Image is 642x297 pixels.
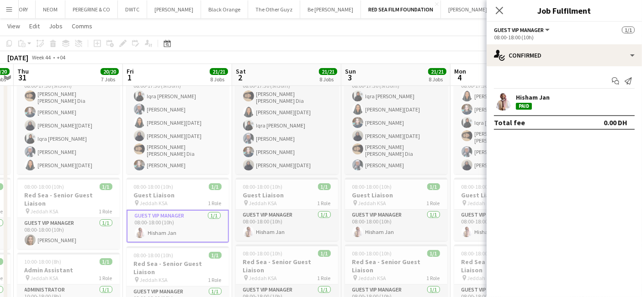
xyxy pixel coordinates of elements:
span: 1/1 [622,27,635,33]
app-job-card: 08:00-18:00 (10h)1/1Red Sea - Senior Guest Liaison Jeddah KSA1 RoleGuest VIP Manager1/108:00-18:0... [17,178,120,249]
div: +04 [57,54,65,61]
app-job-card: 08:00-17:30 (9h30m)6/6Guest Liaison - Junior Jeddah KSA1 RoleGuest VIP Manager6/608:00-17:30 (9h3... [454,42,557,174]
span: 20/20 [101,68,119,75]
span: 1/1 [209,183,222,190]
div: Hisham Jan [516,93,550,101]
span: 1/1 [100,183,112,190]
span: Jeddah KSA [467,275,496,281]
app-card-role: Guest VIP Manager1/108:00-18:00 (10h)Hisham Jan [454,210,557,241]
h3: Red Sea - Senior Guest Liaison [236,258,338,274]
button: Black Orange [201,0,248,18]
span: Jobs [49,22,63,30]
span: 1 Role [99,208,112,215]
button: The Other Guyz [248,0,300,18]
div: 08:00-17:30 (9h30m)6/6Guest Liaison - Junior Jeddah KSA1 RoleGuest VIP Manager6/608:00-17:30 (9h3... [236,42,338,174]
button: [PERSON_NAME] / BE EXPERIENTIAL [441,0,537,18]
span: 1 Role [208,200,222,207]
span: Fri [127,67,134,75]
span: 1 [125,72,134,83]
span: 08:00-18:00 (10h) [462,183,501,190]
span: 08:00-18:00 (10h) [25,183,64,190]
h3: Red Sea - Senior Guest Liaison [345,258,447,274]
span: Edit [29,22,40,30]
div: Total fee [494,118,525,127]
h3: Red Sea - Senior Guest Liaison [127,260,229,276]
div: [DATE] [7,53,28,62]
app-card-role: Guest VIP Manager6/608:00-17:30 (9h30m)[PERSON_NAME] [PERSON_NAME] Dia[PERSON_NAME][PERSON_NAME][... [17,74,120,174]
span: 10:00-18:00 (8h) [25,258,62,265]
a: Edit [26,20,43,32]
button: PEREGRINE & CO [65,0,118,18]
app-job-card: 08:00-17:30 (9h30m)6/6Guest Liaison - Junior Jeddah KSA1 RoleGuest VIP Manager6/608:00-17:30 (9h3... [345,42,447,174]
span: Jeddah KSA [140,200,168,207]
app-job-card: 08:00-18:00 (10h)1/1Guest Liaison Jeddah KSA1 RoleGuest VIP Manager1/108:00-18:00 (10h)Hisham Jan [127,178,229,243]
a: Jobs [45,20,66,32]
span: Jeddah KSA [249,200,277,207]
span: Mon [454,67,466,75]
span: Comms [72,22,92,30]
div: 08:00-18:00 (10h) [494,34,635,41]
span: Jeddah KSA [358,200,387,207]
h3: Guest Liaison [127,191,229,199]
div: Paid [516,103,532,110]
span: View [7,22,20,30]
span: 3 [344,72,356,83]
app-card-role: Guest VIP Manager6/608:00-17:30 (9h30m)Iqra [PERSON_NAME][PERSON_NAME][PERSON_NAME][DATE][PERSON_... [127,74,229,174]
span: Week 44 [30,54,53,61]
div: 08:00-17:30 (9h30m)6/6Guest Liaison - Junior Jeddah KSA1 RoleGuest VIP Manager6/608:00-17:30 (9h3... [127,42,229,174]
app-card-role: Guest VIP Manager6/608:00-17:30 (9h30m)[PERSON_NAME][DATE][PERSON_NAME]Iqra [PERSON_NAME][PERSON_... [454,74,557,174]
span: Jeddah KSA [140,276,168,283]
div: 7 Jobs [101,76,118,83]
span: 31 [16,72,29,83]
app-job-card: 08:00-18:00 (10h)1/1Guest Liaison Jeddah KSA1 RoleGuest VIP Manager1/108:00-18:00 (10h)Hisham Jan [345,178,447,241]
span: 1/1 [318,250,331,257]
span: 4 [453,72,466,83]
app-job-card: 08:00-17:30 (9h30m)6/6Guest Liaison - Junior Jeddah KSA1 RoleGuest VIP Manager6/608:00-17:30 (9h3... [17,42,120,174]
span: 1 Role [427,200,440,207]
button: DWTC [118,0,147,18]
span: Jeddah KSA [358,275,387,281]
a: Comms [68,20,96,32]
span: 08:00-18:00 (10h) [243,250,283,257]
button: RED SEA FILM FOUNDATION [361,0,441,18]
span: Jeddah KSA [31,208,59,215]
span: 1/1 [427,183,440,190]
span: 08:00-18:00 (10h) [352,183,392,190]
app-card-role: Guest VIP Manager1/108:00-18:00 (10h)Hisham Jan [345,210,447,241]
h3: Red Sea - Senior Guest Liaison [17,191,120,207]
span: 1/1 [427,250,440,257]
h3: Admin Assistant [17,266,120,274]
app-job-card: 08:00-18:00 (10h)1/1Guest Liaison Jeddah KSA1 RoleGuest VIP Manager1/108:00-18:00 (10h)Hisham Jan [236,178,338,241]
a: View [4,20,24,32]
div: 08:00-18:00 (10h)1/1Guest Liaison Jeddah KSA1 RoleGuest VIP Manager1/108:00-18:00 (10h)Hisham Jan [454,178,557,241]
span: 1 Role [427,275,440,281]
span: 08:00-18:00 (10h) [243,183,283,190]
h3: Guest Liaison [345,191,447,199]
span: Sat [236,67,246,75]
span: 1 Role [208,276,222,283]
span: Thu [17,67,29,75]
app-card-role: Guest VIP Manager1/108:00-18:00 (10h)[PERSON_NAME] [17,218,120,249]
div: Confirmed [487,44,642,66]
div: 8 Jobs [210,76,228,83]
span: 21/21 [319,68,337,75]
span: 08:00-18:00 (10h) [134,183,174,190]
div: 8 Jobs [319,76,337,83]
span: 2 [234,72,246,83]
span: Jeddah KSA [249,275,277,281]
span: Jeddah KSA [31,275,59,281]
div: 0.00 DH [604,118,627,127]
h3: Guest Liaison [236,191,338,199]
app-card-role: Guest VIP Manager1/108:00-18:00 (10h)Hisham Jan [236,210,338,241]
h3: Job Fulfilment [487,5,642,16]
app-card-role: Guest VIP Manager6/608:00-17:30 (9h30m)[PERSON_NAME] [PERSON_NAME] Dia[PERSON_NAME][DATE]Iqra [PE... [236,74,338,174]
h3: Red Sea - Senior Guest Liaison [454,258,557,274]
span: 1 Role [99,275,112,281]
span: Jeddah KSA [467,200,496,207]
h3: Guest Liaison [454,191,557,199]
